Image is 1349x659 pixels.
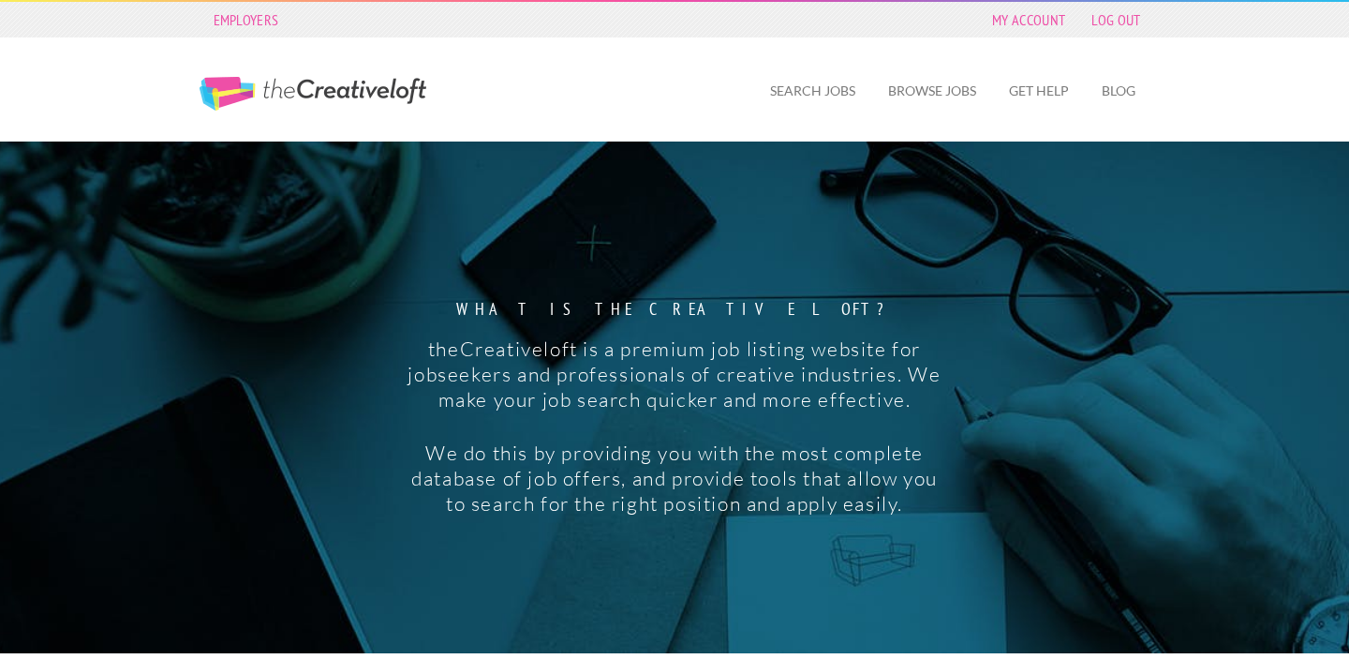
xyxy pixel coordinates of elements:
a: Get Help [994,69,1084,112]
a: Browse Jobs [873,69,991,112]
a: Blog [1087,69,1150,112]
a: My Account [983,7,1075,33]
p: theCreativeloft is a premium job listing website for jobseekers and professionals of creative ind... [404,337,944,412]
a: Log Out [1082,7,1149,33]
strong: What is the creative loft? [404,301,944,318]
a: Search Jobs [755,69,870,112]
a: Employers [204,7,289,33]
a: The Creative Loft [200,77,426,111]
p: We do this by providing you with the most complete database of job offers, and provide tools that... [404,441,944,517]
